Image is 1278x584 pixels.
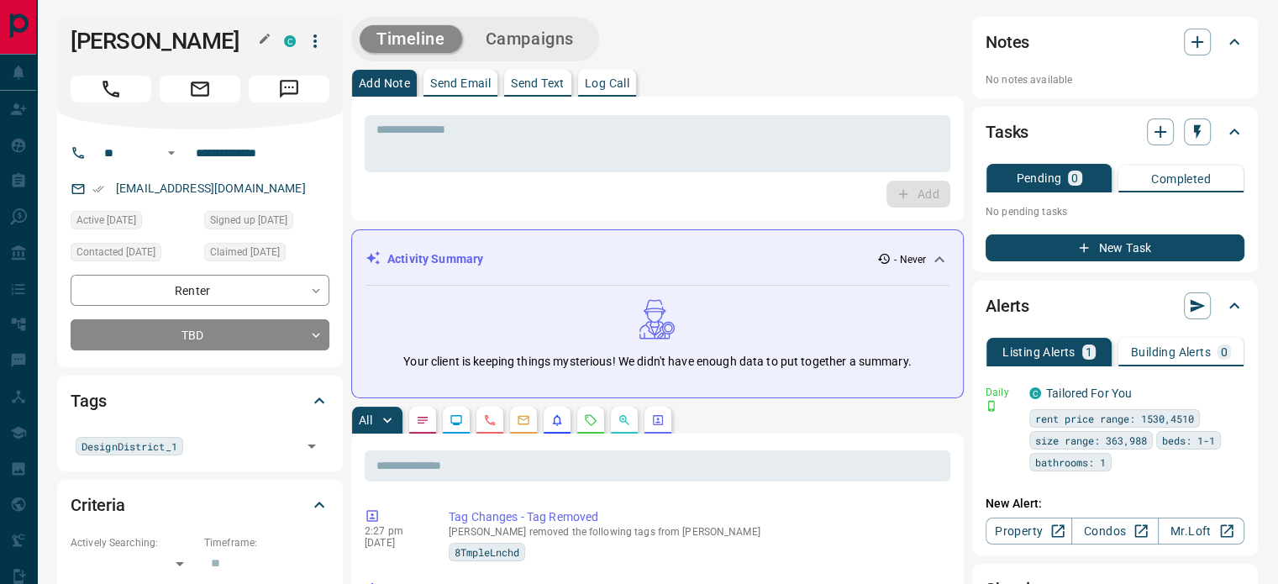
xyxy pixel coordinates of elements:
a: [EMAIL_ADDRESS][DOMAIN_NAME] [116,182,306,195]
h2: Alerts [986,292,1029,319]
button: Open [300,434,323,458]
p: Log Call [585,77,629,89]
svg: Listing Alerts [550,413,564,427]
div: TBD [71,319,329,350]
span: Contacted [DATE] [76,244,155,260]
span: Active [DATE] [76,212,136,229]
p: [PERSON_NAME] removed the following tags from [PERSON_NAME] [449,526,944,538]
svg: Push Notification Only [986,400,997,412]
a: Mr.Loft [1158,518,1244,545]
p: Tag Changes - Tag Removed [449,508,944,526]
span: Call [71,76,151,103]
svg: Emails [517,413,530,427]
span: Claimed [DATE] [210,244,280,260]
div: Activity Summary- Never [366,244,949,275]
div: Wed Dec 08 2021 [71,243,196,266]
div: Alerts [986,286,1244,326]
button: New Task [986,234,1244,261]
svg: Email Verified [92,183,104,195]
div: condos.ca [284,35,296,47]
div: Criteria [71,485,329,525]
span: Message [249,76,329,103]
p: No notes available [986,72,1244,87]
a: Condos [1071,518,1158,545]
h2: Notes [986,29,1029,55]
div: Renter [71,275,329,306]
svg: Calls [483,413,497,427]
p: No pending tasks [986,199,1244,224]
p: [DATE] [365,537,423,549]
span: Signed up [DATE] [210,212,287,229]
div: Sat Jan 08 2022 [71,211,196,234]
h1: [PERSON_NAME] [71,28,259,55]
p: Timeframe: [204,535,329,550]
a: Property [986,518,1072,545]
p: Your client is keeping things mysterious! We didn't have enough data to put together a summary. [403,353,911,371]
button: Campaigns [469,25,591,53]
svg: Requests [584,413,597,427]
span: size range: 363,988 [1035,432,1147,449]
svg: Agent Actions [651,413,665,427]
div: Tags [71,381,329,421]
p: 2:27 pm [365,525,423,537]
p: - Never [894,252,926,267]
p: Pending [1016,172,1061,184]
p: 1 [1086,346,1092,358]
h2: Tags [71,387,106,414]
div: condos.ca [1029,387,1041,399]
p: Add Note [359,77,410,89]
button: Open [161,143,181,163]
p: Send Text [511,77,565,89]
p: Actively Searching: [71,535,196,550]
button: Timeline [360,25,462,53]
p: Listing Alerts [1002,346,1076,358]
p: Building Alerts [1131,346,1211,358]
svg: Lead Browsing Activity [450,413,463,427]
a: Tailored For You [1046,387,1132,400]
span: bathrooms: 1 [1035,454,1106,471]
div: Fri Aug 13 2021 [204,211,329,234]
p: Completed [1151,173,1211,185]
p: 0 [1071,172,1078,184]
h2: Tasks [986,118,1028,145]
p: 0 [1221,346,1228,358]
p: All [359,414,372,426]
p: Activity Summary [387,250,483,268]
span: beds: 1-1 [1162,432,1215,449]
div: Tasks [986,112,1244,152]
svg: Notes [416,413,429,427]
span: 8TmpleLnchd [455,544,519,560]
svg: Opportunities [618,413,631,427]
p: New Alert: [986,495,1244,513]
p: Send Email [430,77,491,89]
h2: Criteria [71,492,125,518]
span: DesignDistrict_1 [82,438,177,455]
span: rent price range: 1530,4510 [1035,410,1194,427]
div: Notes [986,22,1244,62]
p: Daily [986,385,1019,400]
span: Email [160,76,240,103]
div: Fri Aug 13 2021 [204,243,329,266]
